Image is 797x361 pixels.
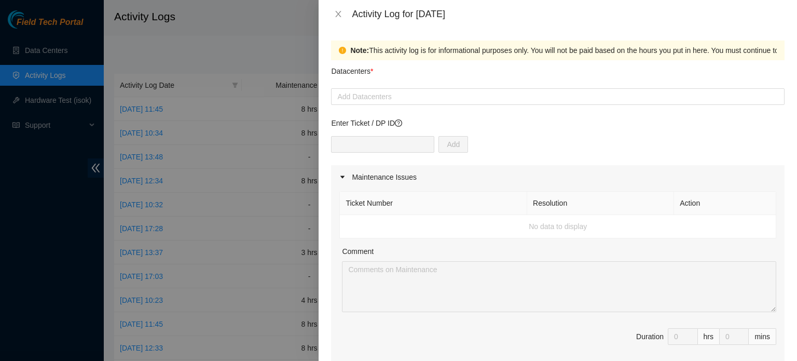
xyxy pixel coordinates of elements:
[674,192,776,215] th: Action
[527,192,674,215] th: Resolution
[342,261,776,312] textarea: Comment
[331,165,785,189] div: Maintenance Issues
[339,174,346,180] span: caret-right
[340,192,527,215] th: Ticket Number
[698,328,720,345] div: hrs
[340,215,776,238] td: No data to display
[350,45,369,56] strong: Note:
[334,10,342,18] span: close
[636,331,664,342] div: Duration
[342,246,374,257] label: Comment
[331,60,373,77] p: Datacenters
[339,47,346,54] span: exclamation-circle
[331,9,346,19] button: Close
[395,119,402,127] span: question-circle
[331,117,785,129] p: Enter Ticket / DP ID
[352,8,785,20] div: Activity Log for [DATE]
[438,136,468,153] button: Add
[749,328,776,345] div: mins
